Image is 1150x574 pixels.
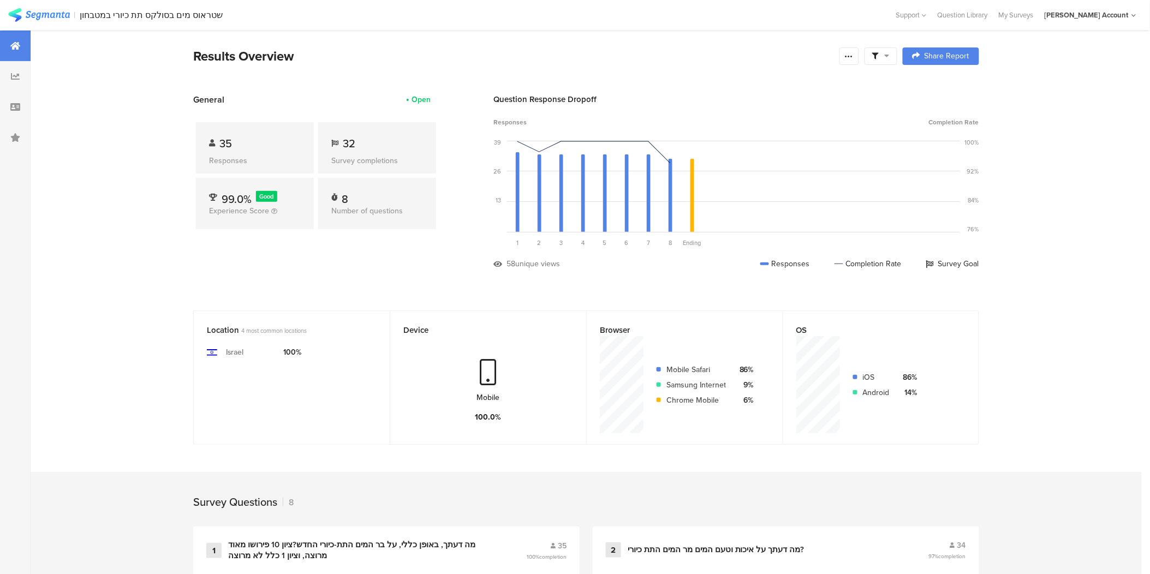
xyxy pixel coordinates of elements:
[193,494,277,510] div: Survey Questions
[735,379,754,391] div: 9%
[209,205,269,217] span: Experience Score
[957,540,966,551] span: 34
[331,155,423,166] div: Survey completions
[193,46,834,66] div: Results Overview
[968,225,979,234] div: 76%
[493,93,979,105] div: Question Response Dropoff
[219,135,232,152] span: 35
[222,191,252,207] span: 99.0%
[193,93,224,106] span: General
[527,553,567,561] span: 100%
[681,238,703,247] div: Ending
[669,238,672,247] span: 8
[898,387,917,398] div: 14%
[516,238,519,247] span: 1
[896,7,927,23] div: Support
[558,540,567,552] span: 35
[206,543,222,558] div: 1
[666,394,726,406] div: Chrome Mobile
[925,52,969,60] span: Share Report
[796,324,948,336] div: OS
[228,540,500,561] div: מה דעתך, באופן כללי, על בר המים התת-כיורי החדש?ציון 10 פירושו מאוד מרוצה, וציון 1 כלל לא מרוצה
[477,392,500,403] div: Mobile
[760,258,810,270] div: Responses
[494,138,501,147] div: 39
[241,326,307,335] span: 4 most common locations
[835,258,902,270] div: Completion Rate
[493,167,501,176] div: 26
[606,542,621,558] div: 2
[539,553,567,561] span: completion
[1045,10,1129,20] div: [PERSON_NAME] Account
[331,205,403,217] span: Number of questions
[993,10,1039,20] a: My Surveys
[581,238,585,247] span: 4
[600,324,752,336] div: Browser
[74,9,76,21] div: |
[475,411,502,423] div: 100.0%
[625,238,629,247] span: 6
[929,117,979,127] span: Completion Rate
[493,117,527,127] span: Responses
[283,496,294,509] div: 8
[965,138,979,147] div: 100%
[666,379,726,391] div: Samsung Internet
[863,372,890,383] div: iOS
[226,346,244,358] div: Israel
[735,394,754,406] div: 6%
[496,196,501,205] div: 13
[967,167,979,176] div: 92%
[666,364,726,375] div: Mobile Safari
[284,346,302,358] div: 100%
[507,258,515,270] div: 58
[260,192,274,201] span: Good
[628,545,805,555] div: מה דעתך על איכות וטעם המים מר המים התת כיורי?
[939,552,966,560] span: completion
[209,155,301,166] div: Responses
[932,10,993,20] a: Question Library
[8,8,70,22] img: segmanta logo
[929,552,966,560] span: 97%
[559,238,563,247] span: 3
[863,387,890,398] div: Android
[207,324,359,336] div: Location
[926,258,979,270] div: Survey Goal
[343,135,355,152] span: 32
[898,372,917,383] div: 86%
[968,196,979,205] div: 84%
[515,258,560,270] div: unique views
[735,364,754,375] div: 86%
[647,238,650,247] span: 7
[342,191,348,202] div: 8
[412,94,431,105] div: Open
[538,238,541,247] span: 2
[80,10,223,20] div: שטראוס מים בסולקס תת כיורי במטבחון
[603,238,607,247] span: 5
[403,324,555,336] div: Device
